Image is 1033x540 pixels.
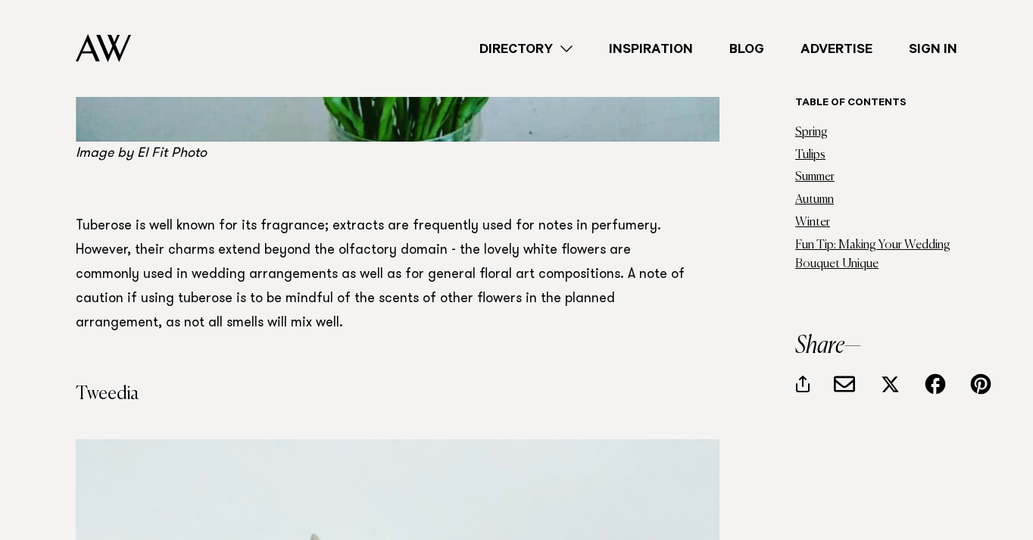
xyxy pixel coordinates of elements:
[76,34,131,62] img: Auckland Weddings Logo
[76,214,697,336] p: Tuberose is well known for its fragrance; extracts are frequently used for notes in perfumery. Ho...
[76,385,697,403] h4: Tweedia
[782,39,891,59] a: Advertise
[795,217,830,229] a: Winter
[795,126,828,139] a: Spring
[591,39,711,59] a: Inspiration
[76,147,207,161] em: Image by El Fit Photo
[795,195,834,207] a: Autumn
[795,172,835,184] a: Summer
[795,97,992,111] h6: Table of contents
[795,335,992,359] h3: Share
[891,39,975,59] a: Sign In
[461,39,591,59] a: Directory
[795,239,950,270] a: Fun Tip: Making Your Wedding Bouquet Unique
[795,149,825,161] a: Tulips
[711,39,782,59] a: Blog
